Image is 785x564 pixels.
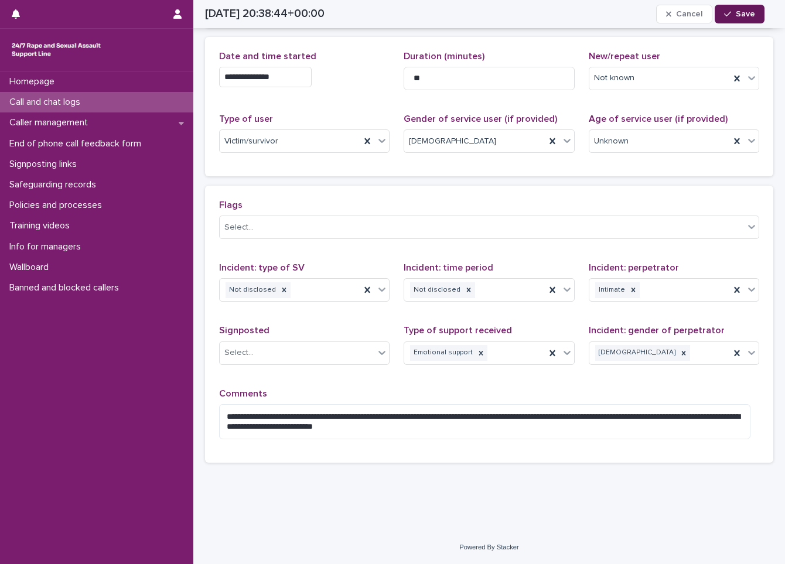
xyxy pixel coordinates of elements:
[219,326,269,335] span: Signposted
[589,326,725,335] span: Incident: gender of perpetrator
[5,179,105,190] p: Safeguarding records
[409,135,496,148] span: [DEMOGRAPHIC_DATA]
[224,347,254,359] div: Select...
[5,76,64,87] p: Homepage
[224,221,254,234] div: Select...
[205,7,325,20] h2: [DATE] 20:38:44+00:00
[589,52,660,61] span: New/repeat user
[715,5,764,23] button: Save
[226,282,278,298] div: Not disclosed
[656,5,712,23] button: Cancel
[595,282,627,298] div: Intimate
[5,200,111,211] p: Policies and processes
[219,114,273,124] span: Type of user
[5,220,79,231] p: Training videos
[404,52,484,61] span: Duration (minutes)
[736,10,755,18] span: Save
[676,10,702,18] span: Cancel
[5,159,86,170] p: Signposting links
[9,38,103,61] img: rhQMoQhaT3yELyF149Cw
[219,263,305,272] span: Incident: type of SV
[410,345,475,361] div: Emotional support
[595,345,677,361] div: [DEMOGRAPHIC_DATA]
[5,117,97,128] p: Caller management
[594,72,634,84] span: Not known
[5,262,58,273] p: Wallboard
[224,135,278,148] span: Victim/survivor
[404,263,493,272] span: Incident: time period
[404,114,557,124] span: Gender of service user (if provided)
[219,200,243,210] span: Flags
[5,97,90,108] p: Call and chat logs
[5,138,151,149] p: End of phone call feedback form
[589,263,679,272] span: Incident: perpetrator
[404,326,512,335] span: Type of support received
[410,282,462,298] div: Not disclosed
[219,389,267,398] span: Comments
[594,135,629,148] span: Unknown
[5,241,90,252] p: Info for managers
[219,52,316,61] span: Date and time started
[459,544,518,551] a: Powered By Stacker
[589,114,728,124] span: Age of service user (if provided)
[5,282,128,293] p: Banned and blocked callers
